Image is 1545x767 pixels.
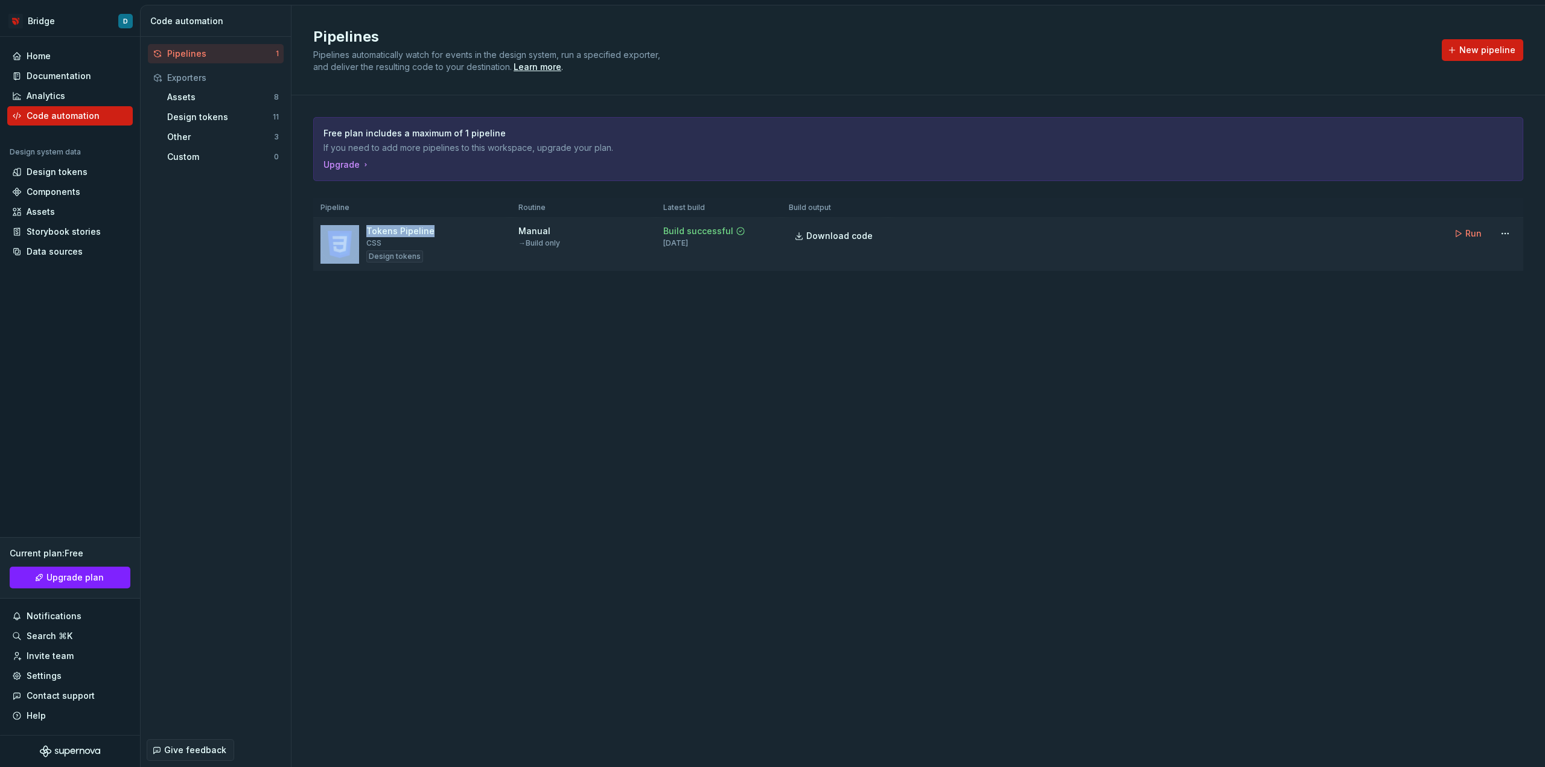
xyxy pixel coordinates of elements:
[782,198,888,218] th: Build output
[27,690,95,702] div: Contact support
[7,242,133,261] a: Data sources
[27,650,74,662] div: Invite team
[7,646,133,666] a: Invite team
[167,72,279,84] div: Exporters
[514,61,561,73] a: Learn more
[162,127,284,147] button: Other3
[366,238,381,248] div: CSS
[27,610,81,622] div: Notifications
[27,710,46,722] div: Help
[7,222,133,241] a: Storybook stories
[366,225,435,237] div: Tokens Pipeline
[164,744,226,756] span: Give feedback
[7,182,133,202] a: Components
[27,670,62,682] div: Settings
[162,88,284,107] button: Assets8
[162,147,284,167] button: Custom0
[147,739,234,761] button: Give feedback
[1459,44,1515,56] span: New pipeline
[7,46,133,66] a: Home
[7,202,133,221] a: Assets
[1442,39,1523,61] button: New pipeline
[162,107,284,127] button: Design tokens11
[806,230,873,242] span: Download code
[7,162,133,182] a: Design tokens
[789,225,881,247] a: Download code
[27,246,83,258] div: Data sources
[148,44,284,63] button: Pipelines1
[167,131,274,143] div: Other
[27,70,91,82] div: Documentation
[313,27,1427,46] h2: Pipelines
[7,106,133,126] a: Code automation
[313,198,511,218] th: Pipeline
[7,606,133,626] button: Notifications
[518,238,560,248] div: → Build only
[7,686,133,705] button: Contact support
[313,49,663,72] span: Pipelines automatically watch for events in the design system, run a specified exporter, and deli...
[8,14,23,28] img: 3f850d6b-8361-4b34-8a82-b945b4d8a89b.png
[273,112,279,122] div: 11
[27,186,80,198] div: Components
[274,92,279,102] div: 8
[366,250,423,263] div: Design tokens
[274,132,279,142] div: 3
[46,571,104,584] span: Upgrade plan
[40,745,100,757] svg: Supernova Logo
[323,127,1429,139] p: Free plan includes a maximum of 1 pipeline
[28,15,55,27] div: Bridge
[7,86,133,106] a: Analytics
[167,151,274,163] div: Custom
[274,152,279,162] div: 0
[7,666,133,686] a: Settings
[27,110,100,122] div: Code automation
[27,166,88,178] div: Design tokens
[167,48,276,60] div: Pipelines
[10,547,130,559] div: Current plan : Free
[511,198,656,218] th: Routine
[27,50,51,62] div: Home
[7,66,133,86] a: Documentation
[323,142,1429,154] p: If you need to add more pipelines to this workspace, upgrade your plan.
[323,159,371,171] button: Upgrade
[10,147,81,157] div: Design system data
[276,49,279,59] div: 1
[7,626,133,646] button: Search ⌘K
[167,91,274,103] div: Assets
[10,567,130,588] button: Upgrade plan
[656,198,782,218] th: Latest build
[27,90,65,102] div: Analytics
[512,63,563,72] span: .
[123,16,128,26] div: D
[1465,228,1482,240] span: Run
[27,630,72,642] div: Search ⌘K
[518,225,550,237] div: Manual
[663,225,733,237] div: Build successful
[27,206,55,218] div: Assets
[150,15,286,27] div: Code automation
[27,226,101,238] div: Storybook stories
[1448,223,1489,244] button: Run
[663,238,688,248] div: [DATE]
[2,8,138,34] button: BridgeD
[167,111,273,123] div: Design tokens
[7,706,133,725] button: Help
